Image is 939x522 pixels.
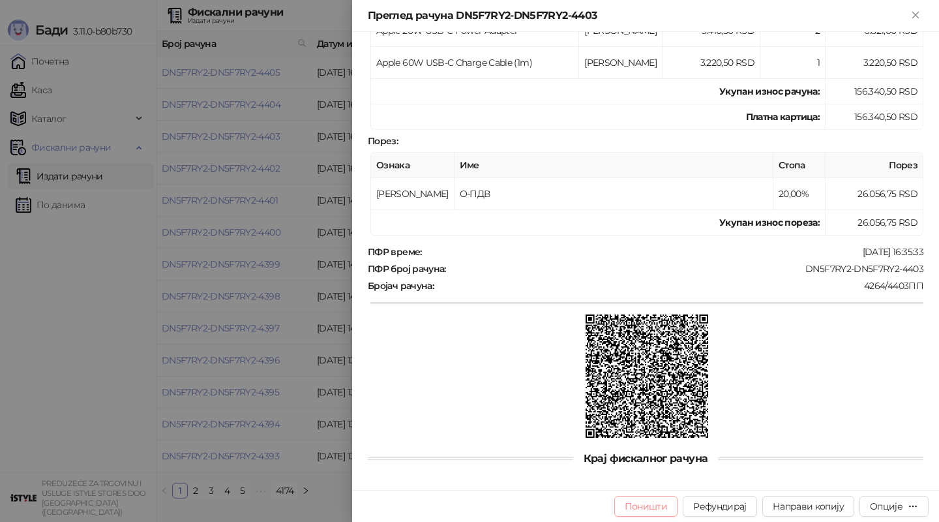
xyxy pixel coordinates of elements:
[826,210,923,236] td: 26.056,75 RSD
[773,178,826,210] td: 20,00%
[719,85,820,97] strong: Укупан износ рачуна :
[455,153,773,178] th: Име
[368,8,908,23] div: Преглед рачуна DN5F7RY2-DN5F7RY2-4403
[579,47,663,79] td: [PERSON_NAME]
[447,263,925,275] div: DN5F7RY2-DN5F7RY2-4403
[435,280,925,292] div: 4264/4403ПП
[371,47,579,79] td: Apple 60W USB-C Charge Cable (1m)
[368,246,422,258] strong: ПФР време :
[455,178,773,210] td: О-ПДВ
[870,500,902,512] div: Опције
[762,496,854,517] button: Направи копију
[683,496,757,517] button: Рефундирај
[773,153,826,178] th: Стопа
[826,47,923,79] td: 3.220,50 RSD
[859,496,929,517] button: Опције
[826,178,923,210] td: 26.056,75 RSD
[663,47,760,79] td: 3.220,50 RSD
[908,8,923,23] button: Close
[586,315,709,438] img: QR код
[614,496,678,517] button: Поништи
[573,452,719,465] span: Крај фискалног рачуна
[773,500,844,512] span: Направи копију
[719,217,820,228] strong: Укупан износ пореза:
[746,111,820,123] strong: Платна картица :
[368,263,446,275] strong: ПФР број рачуна :
[368,135,398,147] strong: Порез :
[826,153,923,178] th: Порез
[371,178,455,210] td: [PERSON_NAME]
[371,153,455,178] th: Ознака
[760,47,826,79] td: 1
[826,104,923,130] td: 156.340,50 RSD
[826,79,923,104] td: 156.340,50 RSD
[368,280,434,292] strong: Бројач рачуна :
[423,246,925,258] div: [DATE] 16:35:33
